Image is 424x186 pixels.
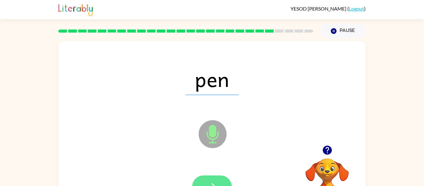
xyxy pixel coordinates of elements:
[291,6,347,11] span: YESOD [PERSON_NAME]
[349,6,364,11] a: Logout
[321,24,366,38] button: Pause
[291,6,366,11] div: ( )
[58,2,93,16] img: Literably
[186,63,239,95] span: pen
